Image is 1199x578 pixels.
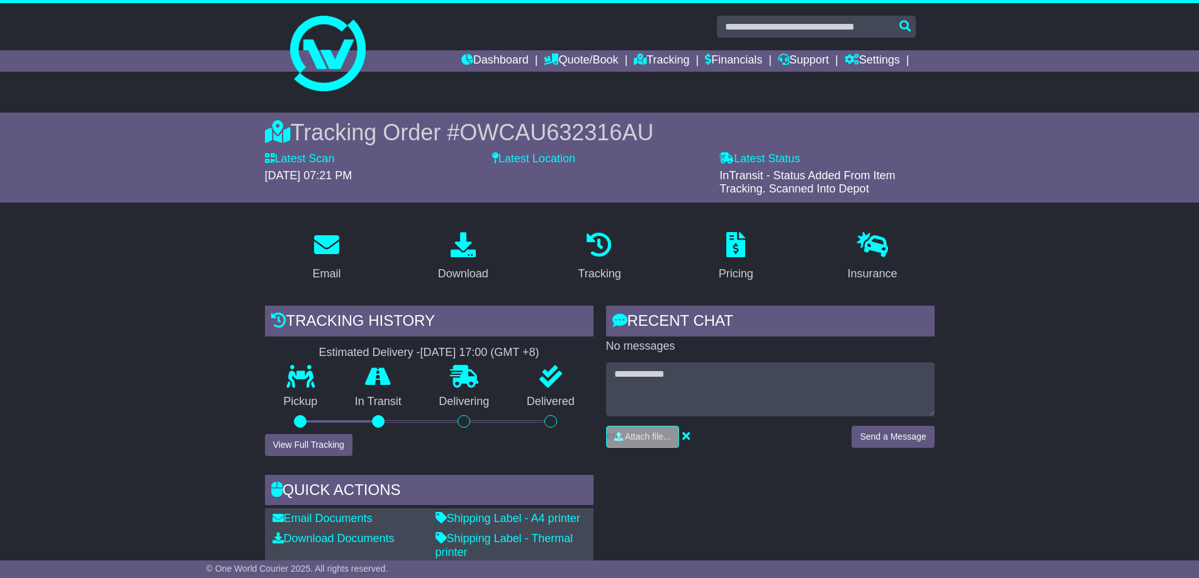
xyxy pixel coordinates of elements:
div: Tracking history [265,306,594,340]
div: Estimated Delivery - [265,346,594,360]
div: Quick Actions [265,475,594,509]
a: Support [778,50,829,72]
button: Send a Message [852,426,934,448]
a: Shipping Label - A4 printer [436,512,580,525]
p: Delivering [420,395,509,409]
div: RECENT CHAT [606,306,935,340]
a: Download [430,228,497,287]
span: OWCAU632316AU [459,119,653,145]
a: Email [304,228,349,287]
p: In Transit [336,395,420,409]
label: Latest Scan [265,152,335,166]
div: Tracking [578,265,621,282]
a: Settings [845,50,900,72]
p: Delivered [508,395,594,409]
span: InTransit - Status Added From Item Tracking. Scanned Into Depot [719,169,895,196]
p: No messages [606,340,935,353]
div: Download [438,265,488,282]
a: Download Documents [273,532,395,545]
div: [DATE] 17:00 (GMT +8) [420,346,539,360]
a: Financials [705,50,762,72]
div: Email [312,265,341,282]
label: Latest Status [719,152,800,166]
p: Pickup [265,395,337,409]
span: © One World Courier 2025. All rights reserved. [206,564,388,574]
a: Quote/Book [544,50,618,72]
a: Insurance [840,228,906,287]
a: Shipping Label - Thermal printer [436,532,573,559]
a: Tracking [570,228,629,287]
a: Tracking [634,50,689,72]
a: Email Documents [273,512,373,525]
label: Latest Location [492,152,575,166]
span: [DATE] 07:21 PM [265,169,352,182]
a: Pricing [711,228,762,287]
div: Tracking Order # [265,119,935,146]
button: View Full Tracking [265,434,352,456]
div: Pricing [719,265,753,282]
a: Dashboard [461,50,529,72]
div: Insurance [848,265,898,282]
